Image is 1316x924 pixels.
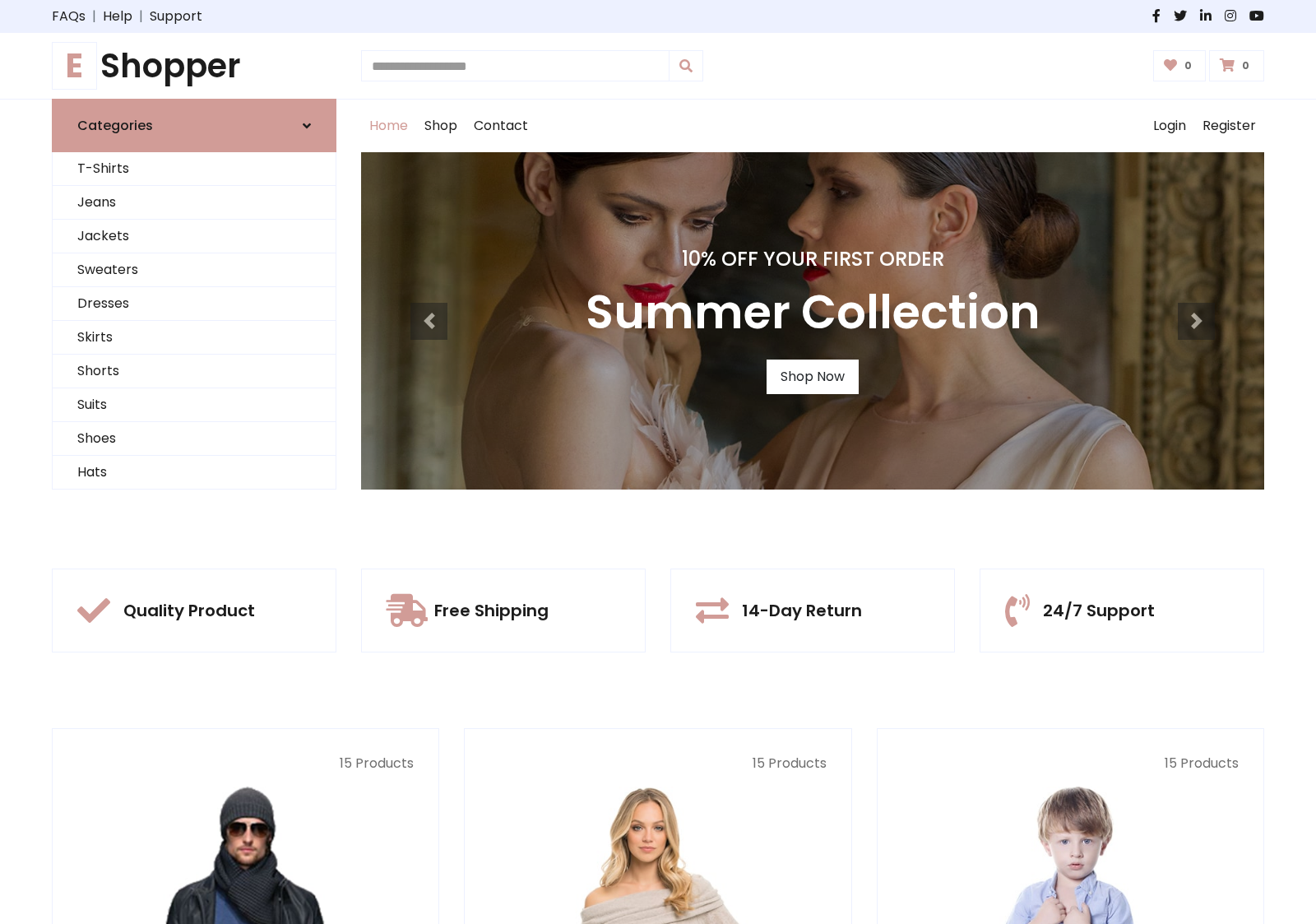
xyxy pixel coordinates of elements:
span: | [86,7,103,26]
a: T-Shirts [53,152,336,186]
a: Suits [53,388,336,422]
a: Skirts [53,321,336,355]
h5: 24/7 Support [1043,601,1155,620]
a: Categories [52,99,336,152]
a: Login [1145,100,1194,152]
h1: Shopper [52,46,336,86]
h3: Summer Collection [586,285,1040,340]
span: | [132,7,150,26]
h5: Free Shipping [434,601,549,620]
a: Shorts [53,355,336,388]
a: Dresses [53,287,336,321]
p: 15 Products [902,754,1239,773]
a: Help [103,7,132,26]
span: 0 [1180,58,1196,73]
a: Hats [53,456,336,490]
a: 0 [1209,50,1264,81]
a: Shoes [53,422,336,456]
span: 0 [1238,58,1253,73]
p: 15 Products [489,754,826,773]
h5: Quality Product [123,601,255,620]
p: 15 Products [77,754,414,773]
a: 0 [1153,50,1207,81]
a: Shop [416,100,466,152]
h5: 14-Day Return [742,601,862,620]
a: Sweaters [53,253,336,287]
h6: Categories [77,118,153,133]
span: E [52,42,97,90]
a: FAQs [52,7,86,26]
a: Support [150,7,202,26]
a: Home [361,100,416,152]
h4: 10% Off Your First Order [586,248,1040,272]
a: Register [1194,100,1264,152]
a: Contact [466,100,536,152]
a: Jeans [53,186,336,220]
a: Shop Now [767,360,859,394]
a: Jackets [53,220,336,253]
a: EShopper [52,46,336,86]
